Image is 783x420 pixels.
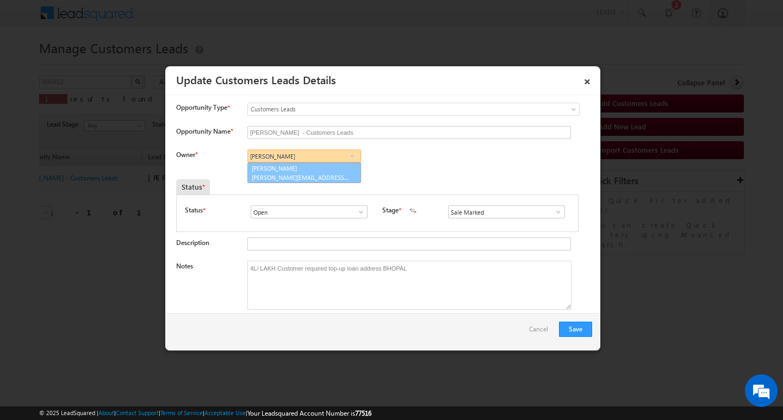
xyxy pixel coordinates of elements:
a: Update Customers Leads Details [176,72,336,87]
input: Type to Search [448,205,565,218]
div: Status [176,179,210,195]
a: Show All Items [549,206,562,217]
label: Description [176,239,209,247]
span: 77516 [355,409,371,417]
span: © 2025 LeadSquared | | | | | [39,408,371,418]
div: Minimize live chat window [178,5,204,32]
a: Show All Items [351,206,365,217]
span: Your Leadsquared Account Number is [247,409,371,417]
span: Customers Leads [248,104,535,114]
label: Notes [176,262,193,270]
span: Opportunity Type [176,103,227,112]
label: Owner [176,151,197,159]
button: Save [559,322,592,337]
em: Start Chat [148,335,197,349]
div: Chat with us now [57,57,183,71]
textarea: Type your message and hit 'Enter' [14,101,198,325]
a: About [98,409,114,416]
label: Opportunity Name [176,127,233,135]
a: [PERSON_NAME] [247,162,361,183]
a: Customers Leads [247,103,580,116]
a: Contact Support [116,409,159,416]
input: Type to Search [251,205,368,218]
a: Cancel [529,322,554,342]
span: [PERSON_NAME][EMAIL_ADDRESS][DOMAIN_NAME] [252,173,350,181]
label: Stage [382,205,399,215]
img: d_60004797649_company_0_60004797649 [18,57,46,71]
a: Acceptable Use [204,409,246,416]
a: × [578,70,596,89]
input: Type to Search [247,149,361,162]
a: Show All Items [345,151,359,161]
label: Status [185,205,203,215]
a: Terms of Service [160,409,203,416]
